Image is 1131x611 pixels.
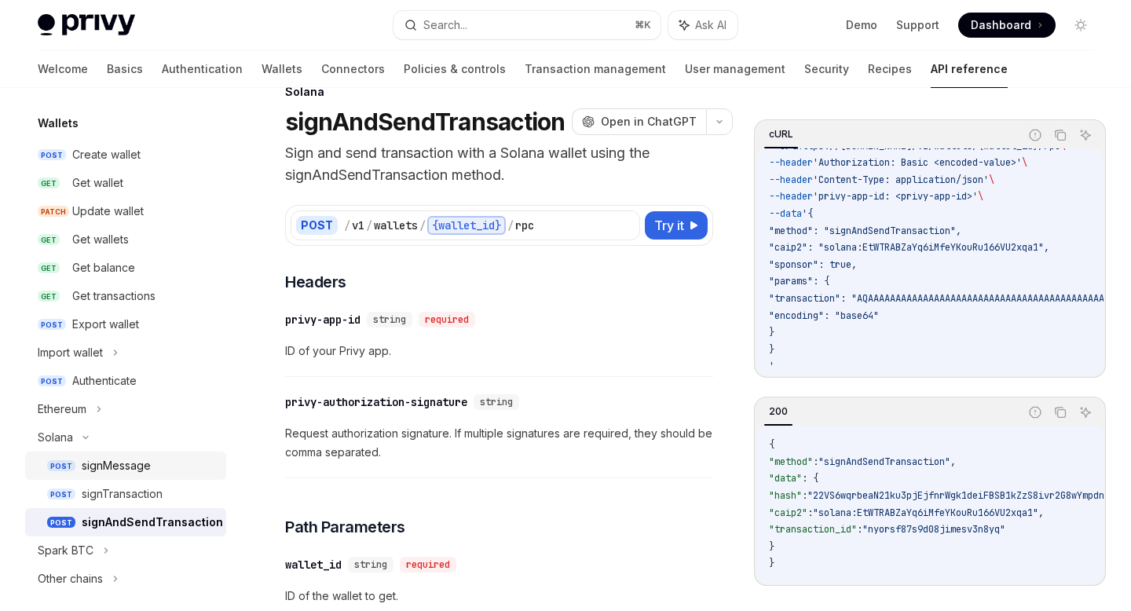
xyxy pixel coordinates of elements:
a: POSTExport wallet [25,310,226,338]
button: Toggle dark mode [1068,13,1093,38]
span: https://[DOMAIN_NAME]/v1/wallets/{wallet_id}/rpc [796,140,1060,152]
span: --header [769,190,813,203]
span: GET [38,177,60,189]
div: Solana [38,428,73,447]
div: Authenticate [72,371,137,390]
a: PATCHUpdate wallet [25,197,226,225]
span: "caip2": "solana:EtWTRABZaYq6iMfeYKouRu166VU2xqa1", [769,241,1049,254]
a: Welcome [38,50,88,88]
span: Headers [285,271,346,293]
span: PATCH [38,206,69,218]
div: Import wallet [38,343,103,362]
a: POSTCreate wallet [25,141,226,169]
button: Copy the contents from the code block [1050,125,1071,145]
span: string [480,396,513,408]
span: POST [47,460,75,472]
div: Get wallet [72,174,123,192]
span: : [857,523,862,536]
span: --header [769,174,813,186]
a: Policies & controls [404,50,506,88]
div: / [344,218,350,233]
div: v1 [352,218,364,233]
span: 'privy-app-id: <privy-app-id>' [813,190,978,203]
button: Search...⌘K [393,11,660,39]
button: Report incorrect code [1025,402,1045,423]
span: Dashboard [971,17,1031,33]
a: API reference [931,50,1008,88]
a: Recipes [868,50,912,88]
span: Path Parameters [285,516,405,538]
button: Try it [645,211,708,240]
div: privy-authorization-signature [285,394,467,410]
span: "method": "signAndSendTransaction", [769,225,961,237]
span: : [813,456,818,468]
a: User management [685,50,785,88]
h1: signAndSendTransaction [285,108,565,136]
div: wallet_id [285,557,342,573]
div: Get balance [72,258,135,277]
div: Get wallets [72,230,129,249]
span: "method" [769,456,813,468]
span: ⌘ K [635,19,651,31]
span: Ask AI [695,17,727,33]
div: privy-app-id [285,312,361,327]
div: Ethereum [38,400,86,419]
a: GETGet transactions [25,282,226,310]
button: Ask AI [668,11,738,39]
span: --url [769,140,796,152]
button: Ask AI [1075,125,1096,145]
div: Search... [423,16,467,35]
a: POSTsignMessage [25,452,226,480]
div: 200 [764,402,792,421]
span: "nyorsf87s9d08jimesv3n8yq" [862,523,1005,536]
span: "transaction_id" [769,523,857,536]
span: --data [769,207,802,220]
a: Transaction management [525,50,666,88]
h5: Wallets [38,114,79,133]
span: string [354,558,387,571]
span: Try it [654,216,684,235]
div: Export wallet [72,315,139,334]
span: POST [38,319,66,331]
button: Open in ChatGPT [572,108,706,135]
div: signAndSendTransaction [82,513,223,532]
span: } [769,326,774,338]
span: "sponsor": true, [769,258,857,271]
span: } [769,557,774,569]
span: GET [38,262,60,274]
a: Basics [107,50,143,88]
a: Demo [846,17,877,33]
div: Other chains [38,569,103,588]
span: : [802,489,807,502]
div: / [366,218,372,233]
a: GETGet wallet [25,169,226,197]
span: "caip2" [769,507,807,519]
span: "solana:EtWTRABZaYq6iMfeYKouRu166VU2xqa1" [813,507,1038,519]
span: POST [47,488,75,500]
div: Solana [285,84,713,100]
span: string [373,313,406,326]
div: rpc [515,218,534,233]
div: required [419,312,475,327]
span: --header [769,156,813,169]
a: Wallets [262,50,302,88]
span: Request authorization signature. If multiple signatures are required, they should be comma separa... [285,424,713,462]
span: 'Authorization: Basic <encoded-value>' [813,156,1022,169]
div: Spark BTC [38,541,93,560]
span: } [769,343,774,356]
span: ' [769,360,774,372]
div: Create wallet [72,145,141,164]
div: POST [296,216,338,235]
span: "hash" [769,489,802,502]
img: light logo [38,14,135,36]
span: ID of the wallet to get. [285,587,713,606]
span: ID of your Privy app. [285,342,713,360]
a: GETGet wallets [25,225,226,254]
a: Authentication [162,50,243,88]
p: Sign and send transaction with a Solana wallet using the signAndSendTransaction method. [285,142,713,186]
span: , [950,456,956,468]
span: : { [802,472,818,485]
a: POSTAuthenticate [25,367,226,395]
span: \ [989,174,994,186]
span: GET [38,291,60,302]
